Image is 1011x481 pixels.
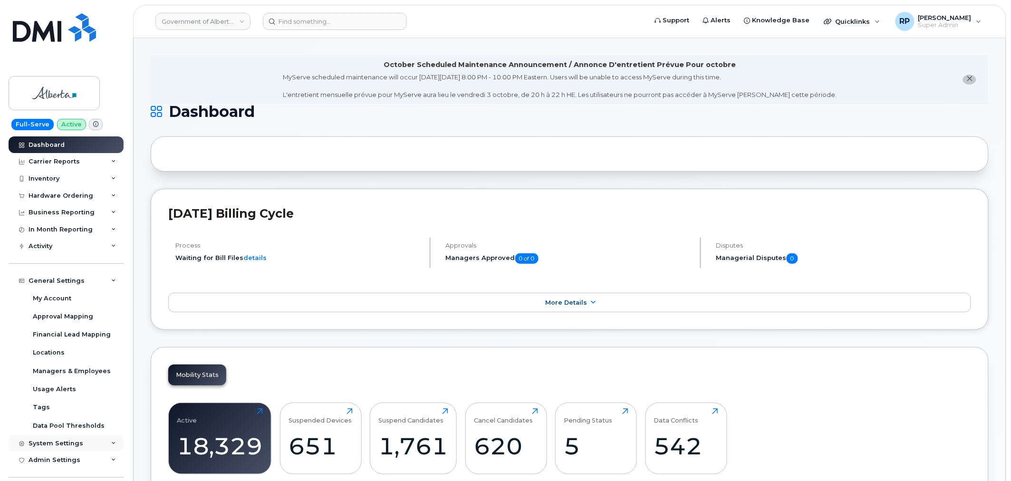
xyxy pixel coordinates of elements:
[379,432,448,460] div: 1,761
[379,408,448,469] a: Suspend Candidates1,761
[654,408,699,424] div: Data Conflicts
[564,432,628,460] div: 5
[446,253,692,264] h5: Managers Approved
[716,253,971,264] h5: Managerial Disputes
[787,253,798,264] span: 0
[654,432,718,460] div: 542
[243,254,267,261] a: details
[283,73,837,99] div: MyServe scheduled maintenance will occur [DATE][DATE] 8:00 PM - 10:00 PM Eastern. Users will be u...
[474,408,538,469] a: Cancel Candidates620
[177,408,263,469] a: Active18,329
[175,242,422,249] h4: Process
[168,206,971,221] h2: [DATE] Billing Cycle
[474,432,538,460] div: 620
[564,408,613,424] div: Pending Status
[379,408,444,424] div: Suspend Candidates
[515,253,539,264] span: 0 of 0
[289,408,352,424] div: Suspended Devices
[177,408,197,424] div: Active
[716,242,971,249] h4: Disputes
[169,105,255,119] span: Dashboard
[564,408,628,469] a: Pending Status5
[384,60,736,70] div: October Scheduled Maintenance Announcement / Annonce D'entretient Prévue Pour octobre
[177,432,263,460] div: 18,329
[963,75,976,85] button: close notification
[446,242,692,249] h4: Approvals
[654,408,718,469] a: Data Conflicts542
[289,408,353,469] a: Suspended Devices651
[289,432,353,460] div: 651
[175,253,422,262] li: Waiting for Bill Files
[474,408,533,424] div: Cancel Candidates
[546,299,587,306] span: More Details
